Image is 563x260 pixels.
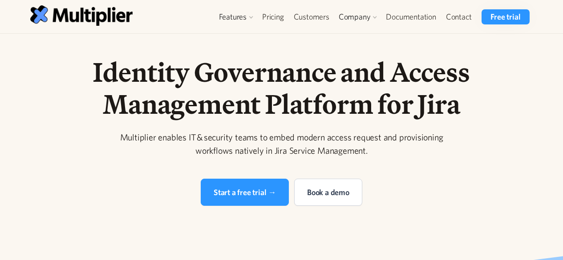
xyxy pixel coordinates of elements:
[339,12,371,22] div: Company
[215,9,257,24] div: Features
[294,179,362,206] a: Book a demo
[219,12,247,22] div: Features
[214,186,276,198] div: Start a free trial →
[289,9,334,24] a: Customers
[441,9,477,24] a: Contact
[201,179,289,206] a: Start a free trial →
[381,9,441,24] a: Documentation
[257,9,289,24] a: Pricing
[482,9,529,24] a: Free trial
[54,56,510,120] h1: Identity Governance and Access Management Platform for Jira
[111,131,453,157] div: Multiplier enables IT & security teams to embed modern access request and provisioning workflows ...
[334,9,381,24] div: Company
[307,186,349,198] div: Book a demo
